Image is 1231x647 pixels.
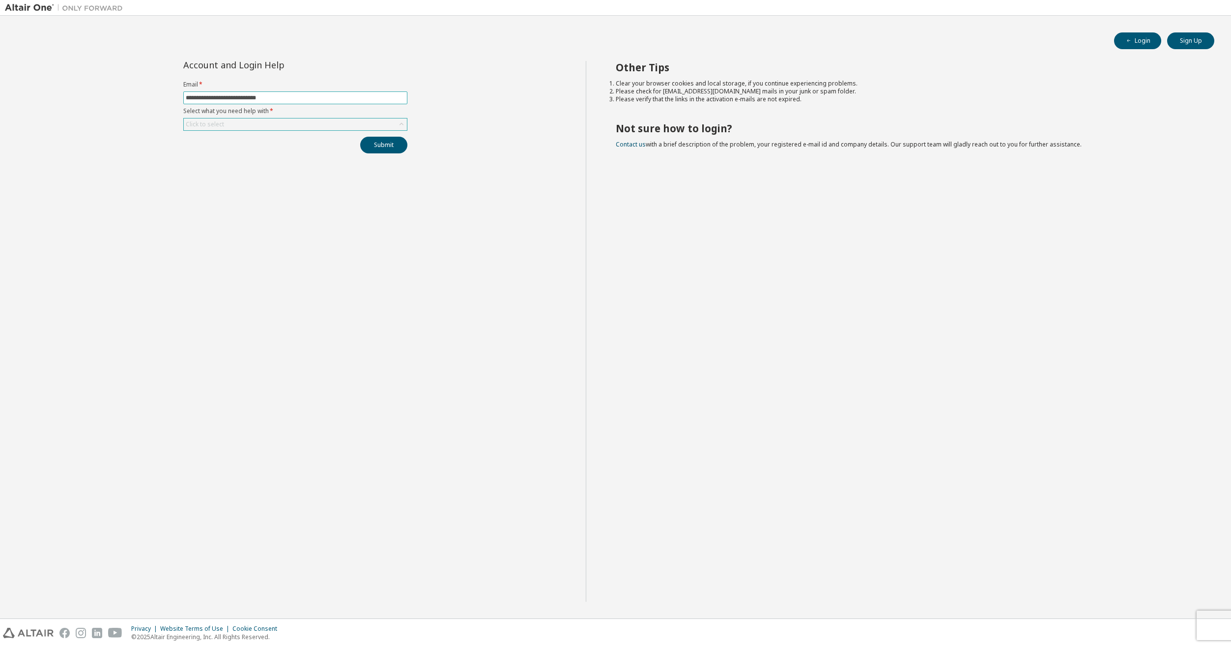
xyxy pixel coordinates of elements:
[184,118,407,130] div: Click to select
[76,628,86,638] img: instagram.svg
[186,120,224,128] div: Click to select
[616,88,1197,95] li: Please check for [EMAIL_ADDRESS][DOMAIN_NAME] mails in your junk or spam folder.
[183,81,407,88] label: Email
[232,625,283,633] div: Cookie Consent
[1114,32,1161,49] button: Login
[616,95,1197,103] li: Please verify that the links in the activation e-mails are not expired.
[616,140,646,148] a: Contact us
[616,122,1197,135] h2: Not sure how to login?
[131,625,160,633] div: Privacy
[108,628,122,638] img: youtube.svg
[616,80,1197,88] li: Clear your browser cookies and local storage, if you continue experiencing problems.
[5,3,128,13] img: Altair One
[59,628,70,638] img: facebook.svg
[160,625,232,633] div: Website Terms of Use
[92,628,102,638] img: linkedin.svg
[183,61,363,69] div: Account and Login Help
[131,633,283,641] p: © 2025 Altair Engineering, Inc. All Rights Reserved.
[3,628,54,638] img: altair_logo.svg
[616,61,1197,74] h2: Other Tips
[1167,32,1214,49] button: Sign Up
[616,140,1082,148] span: with a brief description of the problem, your registered e-mail id and company details. Our suppo...
[183,107,407,115] label: Select what you need help with
[360,137,407,153] button: Submit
